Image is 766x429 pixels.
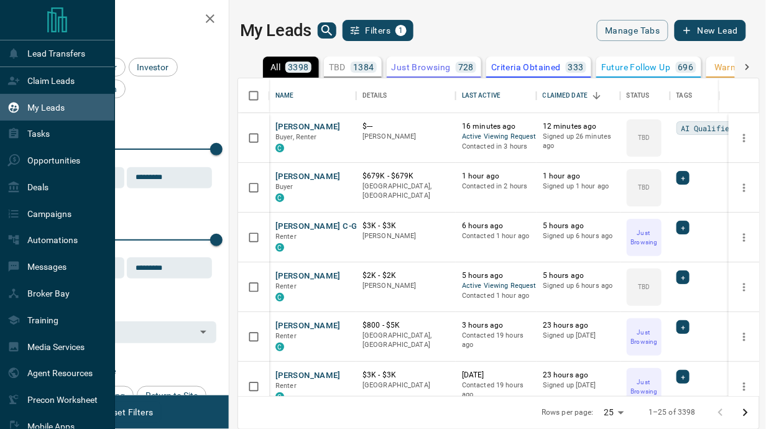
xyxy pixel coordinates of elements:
[543,231,614,241] p: Signed up 6 hours ago
[362,221,450,231] p: $3K - $3K
[362,381,450,390] p: [GEOGRAPHIC_DATA]
[275,183,293,191] span: Buyer
[458,63,474,71] p: 728
[362,370,450,381] p: $3K - $3K
[275,233,297,241] span: Renter
[678,63,694,71] p: 696
[362,281,450,291] p: [PERSON_NAME]
[133,62,173,72] span: Investor
[275,121,341,133] button: [PERSON_NAME]
[543,320,614,331] p: 23 hours ago
[462,231,530,241] p: Contacted 1 hour ago
[456,78,537,113] div: Last Active
[681,122,734,134] span: AI Qualified
[627,78,650,113] div: Status
[681,321,685,333] span: +
[275,78,294,113] div: Name
[676,78,693,113] div: Tags
[362,78,387,113] div: Details
[676,370,690,384] div: +
[275,133,317,141] span: Buyer, Renter
[676,320,690,334] div: +
[141,390,202,400] span: Return to Site
[462,182,530,191] p: Contacted in 2 hours
[362,320,450,331] p: $800 - $5K
[462,132,530,142] span: Active Viewing Request
[537,78,621,113] div: Claimed Date
[588,87,606,104] button: Sort
[275,282,297,290] span: Renter
[735,377,754,396] button: more
[735,129,754,147] button: more
[129,58,178,76] div: Investor
[275,221,357,233] button: [PERSON_NAME] C-G
[275,144,284,152] div: condos.ca
[599,404,629,422] div: 25
[275,270,341,282] button: [PERSON_NAME]
[397,26,405,35] span: 1
[543,221,614,231] p: 5 hours ago
[597,20,668,41] button: Manage Tabs
[275,320,341,332] button: [PERSON_NAME]
[462,121,530,132] p: 16 minutes ago
[628,328,660,346] p: Just Browsing
[543,281,614,291] p: Signed up 6 hours ago
[362,132,450,142] p: [PERSON_NAME]
[462,281,530,292] span: Active Viewing Request
[681,271,685,284] span: +
[543,121,614,132] p: 12 minutes ago
[638,282,650,292] p: TBD
[362,270,450,281] p: $2K - $2K
[681,371,685,383] span: +
[681,221,685,234] span: +
[681,172,685,184] span: +
[40,12,216,27] h2: Filters
[275,171,341,183] button: [PERSON_NAME]
[275,370,341,382] button: [PERSON_NAME]
[568,63,584,71] p: 333
[240,21,311,40] h1: My Leads
[275,293,284,302] div: condos.ca
[462,221,530,231] p: 6 hours ago
[362,171,450,182] p: $679K - $679K
[275,332,297,340] span: Renter
[362,331,450,350] p: [GEOGRAPHIC_DATA], [GEOGRAPHIC_DATA]
[356,78,456,113] div: Details
[137,386,206,405] div: Return to Site
[275,193,284,202] div: condos.ca
[275,243,284,252] div: condos.ca
[676,221,690,234] div: +
[329,63,346,71] p: TBD
[621,78,670,113] div: Status
[195,323,212,341] button: Open
[543,370,614,381] p: 23 hours ago
[543,132,614,151] p: Signed up 26 minutes ago
[318,22,336,39] button: search button
[543,182,614,191] p: Signed up 1 hour ago
[288,63,309,71] p: 3398
[628,377,660,396] p: Just Browsing
[543,331,614,341] p: Signed up [DATE]
[462,331,530,350] p: Contacted 19 hours ago
[462,78,501,113] div: Last Active
[735,278,754,297] button: more
[542,407,594,418] p: Rows per page:
[543,381,614,390] p: Signed up [DATE]
[362,231,450,241] p: [PERSON_NAME]
[543,270,614,281] p: 5 hours ago
[270,63,280,71] p: All
[362,121,450,132] p: $---
[392,63,451,71] p: Just Browsing
[601,63,670,71] p: Future Follow Up
[269,78,356,113] div: Name
[735,178,754,197] button: more
[275,382,297,390] span: Renter
[638,133,650,142] p: TBD
[491,63,561,71] p: Criteria Obtained
[733,400,758,425] button: Go to next page
[462,320,530,331] p: 3 hours ago
[628,228,660,247] p: Just Browsing
[353,63,374,71] p: 1384
[462,171,530,182] p: 1 hour ago
[462,381,530,400] p: Contacted 19 hours ago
